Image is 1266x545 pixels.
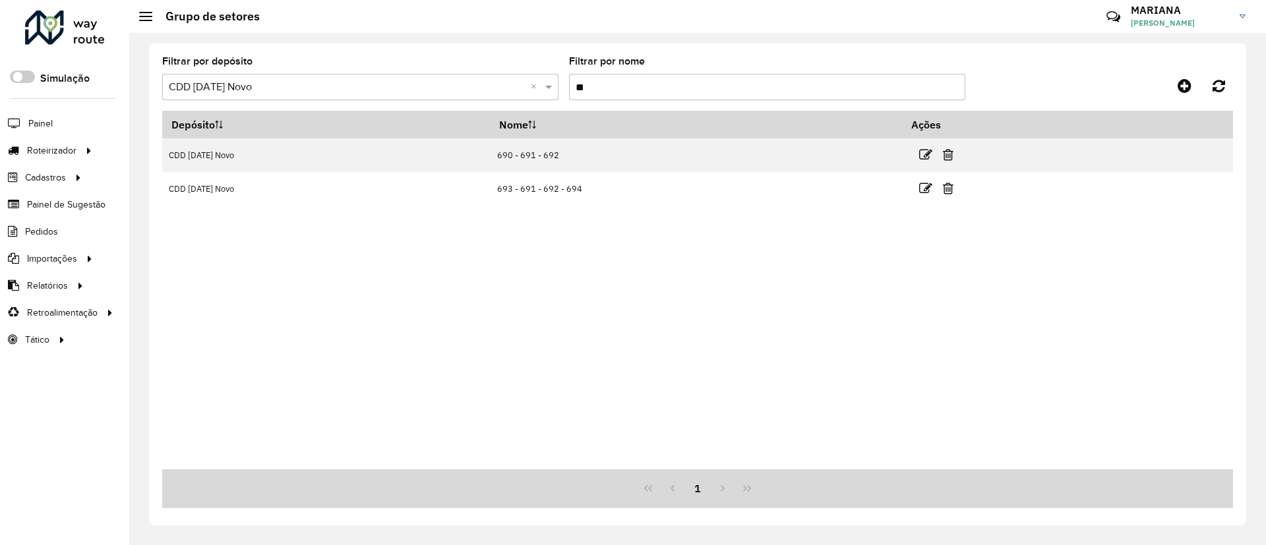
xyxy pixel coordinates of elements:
th: Nome [491,111,903,138]
td: 690 - 691 - 692 [491,138,903,172]
h2: Grupo de setores [152,9,260,24]
a: Contato Rápido [1099,3,1128,31]
a: Editar [919,179,932,197]
a: Excluir [943,179,953,197]
td: CDD [DATE] Novo [162,138,491,172]
span: Pedidos [25,225,58,239]
th: Depósito [162,111,491,138]
label: Simulação [40,71,90,86]
label: Filtrar por depósito [162,53,253,69]
span: Importações [27,252,77,266]
button: 1 [685,476,710,501]
span: Retroalimentação [27,306,98,320]
label: Filtrar por nome [569,53,645,69]
span: Painel [28,117,53,130]
a: Excluir [943,146,953,163]
span: Tático [25,333,49,347]
a: Editar [919,146,932,163]
span: Cadastros [25,171,66,185]
span: Clear all [531,79,542,95]
h3: MARIANA [1131,4,1230,16]
th: Ações [902,111,981,138]
span: Roteirizador [27,144,76,158]
span: Painel de Sugestão [27,198,105,212]
span: [PERSON_NAME] [1131,17,1230,29]
td: CDD [DATE] Novo [162,172,491,206]
td: 693 - 691 - 692 - 694 [491,172,903,206]
span: Relatórios [27,279,68,293]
